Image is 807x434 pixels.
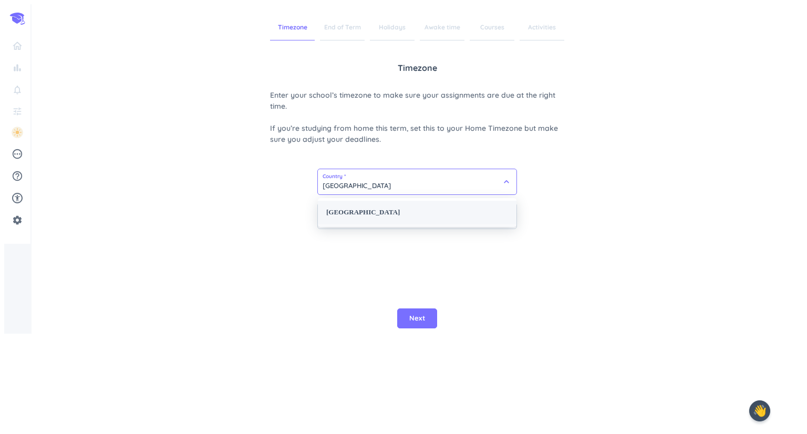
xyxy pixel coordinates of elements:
div: [GEOGRAPHIC_DATA] [318,201,516,224]
span: Timezone [398,61,437,74]
a: settings [8,212,26,229]
i: pending [12,148,23,160]
i: help_outline [12,170,23,182]
span: 👋 [753,402,767,419]
button: Next [397,308,437,328]
span: Holidays [370,15,415,40]
span: Timezone [270,15,315,40]
span: Country * [323,174,512,179]
span: End of Term [320,15,365,40]
i: settings [12,215,23,225]
input: Start typing... [318,169,516,194]
i: keyboard_arrow_down [501,177,512,187]
span: Awake time [420,15,464,40]
span: Activities [520,15,564,40]
span: Courses [470,15,514,40]
span: Next [409,313,425,324]
span: Enter your school’s timezone to make sure your assignments are due at the right time. If you’re s... [270,90,564,145]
